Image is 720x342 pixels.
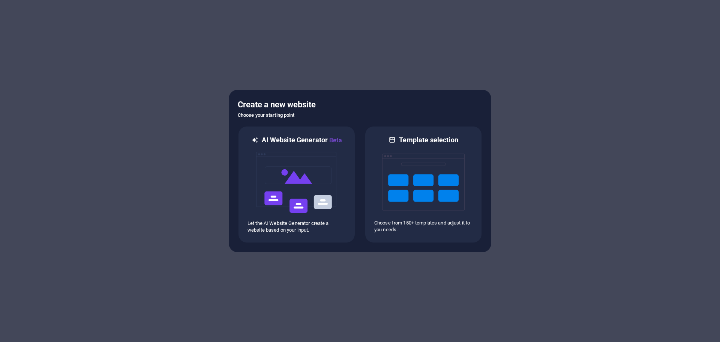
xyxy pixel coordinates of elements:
[247,220,346,234] p: Let the AI Website Generator create a website based on your input.
[364,126,482,243] div: Template selectionChoose from 150+ templates and adjust it to you needs.
[262,136,342,145] h6: AI Website Generator
[399,136,458,145] h6: Template selection
[238,99,482,111] h5: Create a new website
[238,111,482,120] h6: Choose your starting point
[374,220,472,233] p: Choose from 150+ templates and adjust it to you needs.
[328,137,342,144] span: Beta
[255,145,338,220] img: ai
[238,126,355,243] div: AI Website GeneratorBetaaiLet the AI Website Generator create a website based on your input.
